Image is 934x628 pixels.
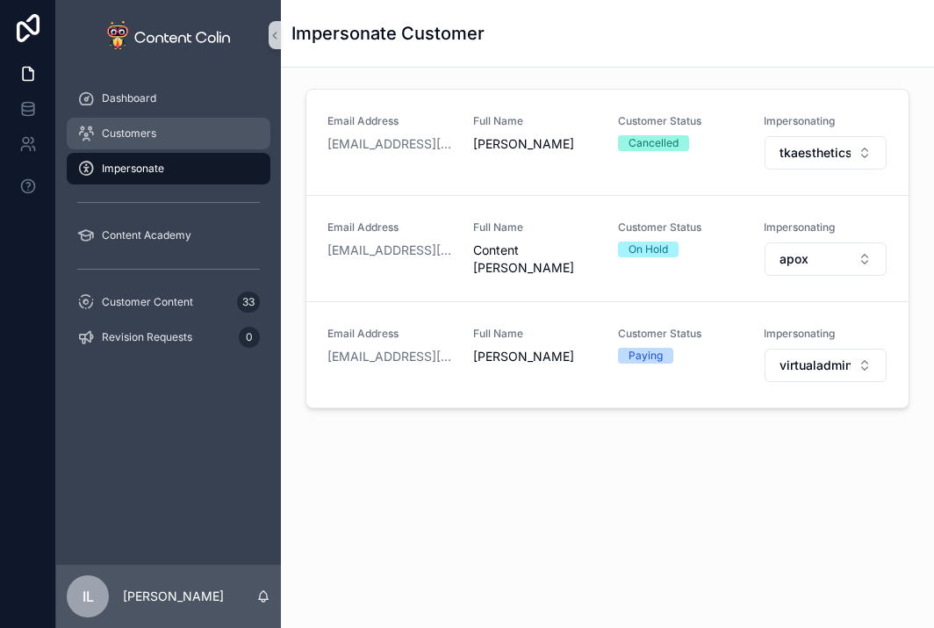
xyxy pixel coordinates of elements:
[473,135,598,153] span: [PERSON_NAME]
[327,348,452,365] a: [EMAIL_ADDRESS][DOMAIN_NAME]
[473,348,598,365] span: [PERSON_NAME]
[67,286,270,318] a: Customer Content33
[629,135,679,151] div: Cancelled
[327,242,452,259] a: [EMAIL_ADDRESS][DOMAIN_NAME]
[67,220,270,251] a: Content Academy
[618,327,743,341] span: Customer Status
[237,292,260,313] div: 33
[327,135,452,153] a: [EMAIL_ADDRESS][DOMAIN_NAME]
[102,228,191,242] span: Content Academy
[107,21,230,49] img: App logo
[780,357,851,374] span: virtualadminuk
[473,220,598,235] span: Full Name
[67,83,270,114] a: Dashboard
[765,242,887,276] button: Select Button
[618,220,743,235] span: Customer Status
[123,588,224,605] p: [PERSON_NAME]
[764,114,888,128] span: Impersonating
[327,114,452,128] span: Email Address
[473,242,598,277] span: Content [PERSON_NAME]
[764,220,888,235] span: Impersonating
[67,321,270,353] a: Revision Requests0
[618,114,743,128] span: Customer Status
[327,220,452,235] span: Email Address
[102,330,192,344] span: Revision Requests
[473,114,598,128] span: Full Name
[239,327,260,348] div: 0
[327,327,452,341] span: Email Address
[67,153,270,184] a: Impersonate
[83,586,94,607] span: IL
[629,242,668,257] div: On Hold
[629,348,663,364] div: Paying
[67,118,270,149] a: Customers
[765,136,887,170] button: Select Button
[764,327,888,341] span: Impersonating
[102,162,164,176] span: Impersonate
[780,250,808,268] span: apox
[473,327,598,341] span: Full Name
[102,91,156,105] span: Dashboard
[56,70,281,376] div: scrollable content
[291,21,485,46] h1: Impersonate Customer
[102,126,156,141] span: Customers
[780,144,851,162] span: tkaesthetics
[765,349,887,382] button: Select Button
[102,295,193,309] span: Customer Content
